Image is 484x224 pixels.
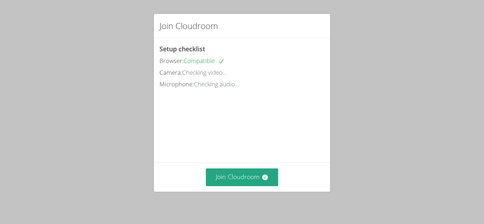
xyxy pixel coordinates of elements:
[159,80,194,88] span: Microphone:
[206,168,278,186] button: Join Cloudroom
[159,19,218,32] h2: Join Cloudroom
[159,68,182,76] span: Camera:
[182,68,227,76] span: Checking video...
[184,57,225,65] span: Compatible
[194,80,239,88] span: Checking audio...
[159,45,205,53] span: Setup checklist
[159,57,184,65] span: Browser:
